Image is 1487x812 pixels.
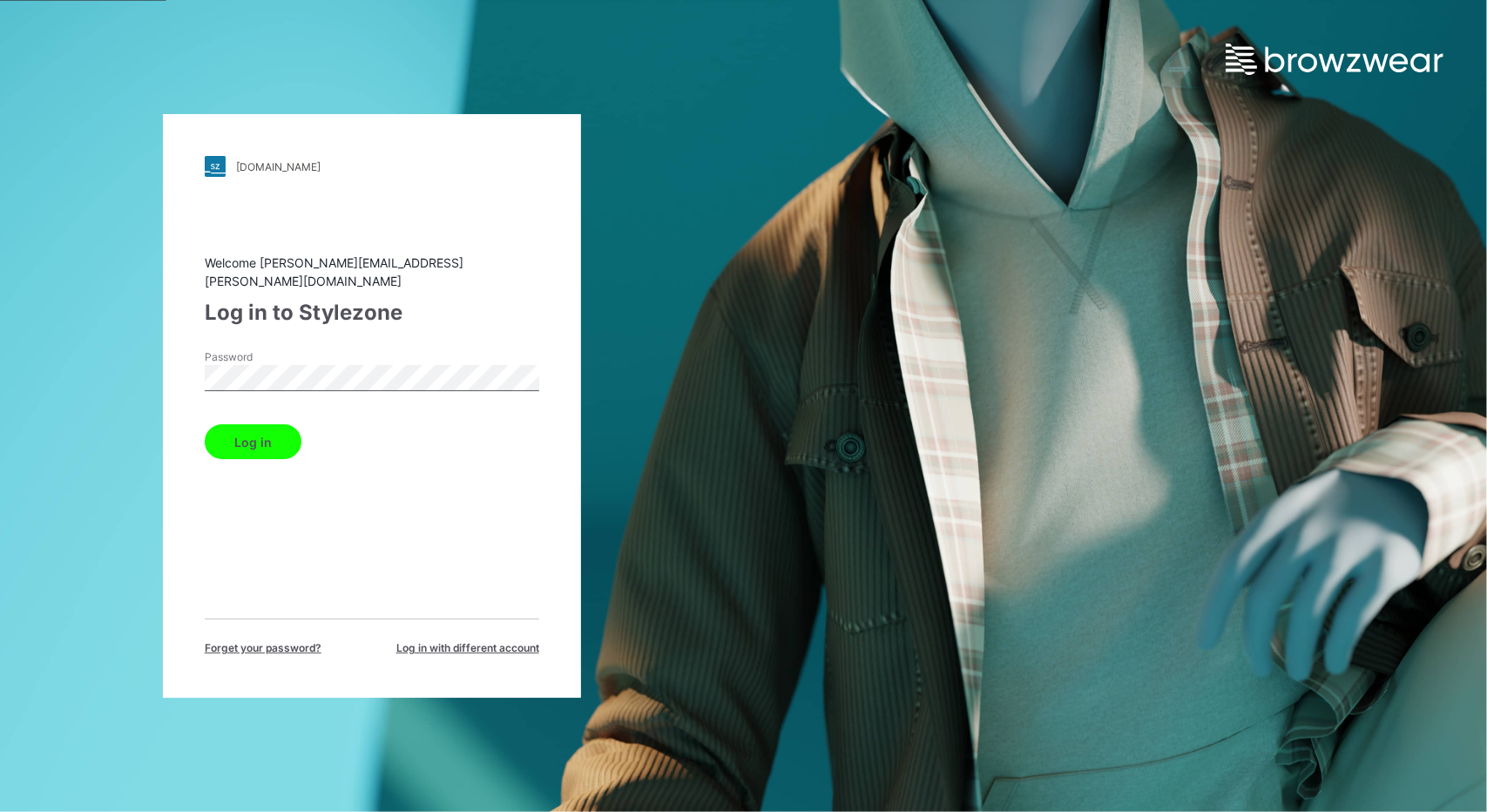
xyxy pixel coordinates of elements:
[205,349,327,365] label: Password
[205,156,226,177] img: stylezone-logo.562084cfcfab977791bfbf7441f1a819.svg
[205,424,301,459] button: Log in
[396,640,539,656] span: Log in with different account
[205,254,539,290] div: Welcome [PERSON_NAME][EMAIL_ADDRESS][PERSON_NAME][DOMAIN_NAME]
[205,297,539,328] div: Log in to Stylezone
[236,160,321,173] div: [DOMAIN_NAME]
[1226,44,1443,75] img: browzwear-logo.e42bd6dac1945053ebaf764b6aa21510.svg
[205,640,321,656] span: Forget your password?
[205,156,539,177] a: [DOMAIN_NAME]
